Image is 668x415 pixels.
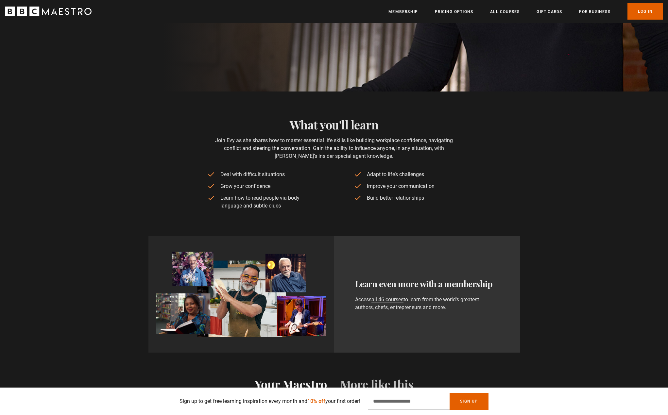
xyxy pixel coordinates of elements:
a: All Courses [490,8,520,15]
a: For business [579,8,610,15]
span: 10% off [307,398,325,404]
li: Deal with difficult situations [207,171,315,178]
button: Sign Up [450,393,488,410]
h3: Learn even more with a membership [355,277,499,290]
li: Grow your confidence [207,182,315,190]
a: all 46 courses [371,296,403,303]
nav: Primary [388,3,663,20]
li: Build better relationships [354,194,461,202]
h2: What you'll learn [207,118,461,131]
button: More like this [340,379,414,392]
p: Access to learn from the world's greatest authors, chefs, entrepreneurs and more. [355,296,499,311]
li: Learn how to read people via body language and subtle clues [207,194,315,210]
button: Your Maestro [255,379,327,392]
li: Improve your communication [354,182,461,190]
a: Membership [388,8,418,15]
a: Gift Cards [537,8,562,15]
svg: BBC Maestro [5,7,92,16]
a: Log In [627,3,663,20]
p: Join Evy as she shares how to master essential life skills like building workplace confidence, na... [207,137,461,160]
p: Sign up to get free learning inspiration every month and your first order! [180,397,360,405]
a: Pricing Options [435,8,473,15]
li: Adapt to life’s challenges [354,171,461,178]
